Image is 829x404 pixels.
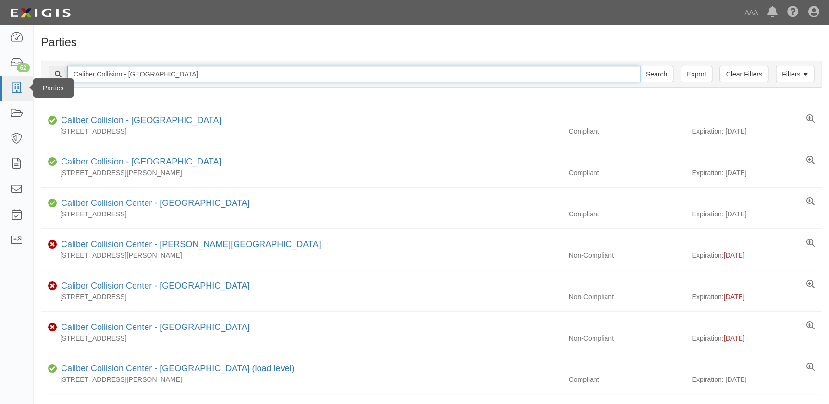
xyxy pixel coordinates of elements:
div: Parties [33,78,74,98]
a: AAA [740,3,763,22]
div: Caliber Collision Center - Signal Hill [57,321,249,334]
a: View results summary [806,280,815,290]
a: View results summary [806,156,815,165]
div: Expiration: [692,333,822,343]
a: View results summary [806,197,815,207]
i: Compliant [48,159,57,165]
span: [DATE] [723,293,744,301]
a: Clear Filters [719,66,768,82]
div: Caliber Collision Center - Anaheim Hills [57,197,249,210]
i: Non-Compliant [48,324,57,331]
a: Caliber Collision Center - [GEOGRAPHIC_DATA] [61,281,249,290]
div: Caliber Collision - Liberty Hill [57,114,221,127]
div: Compliant [561,209,692,219]
div: Expiration: [692,292,822,302]
div: Expiration: [692,251,822,260]
div: Compliant [561,126,692,136]
div: Caliber Collision Center - Beverly Hills [57,239,321,251]
i: Compliant [48,200,57,207]
a: Caliber Collision - [GEOGRAPHIC_DATA] [61,157,221,166]
img: logo-5460c22ac91f19d4615b14bd174203de0afe785f0fc80cf4dbbc73dc1793850b.png [7,4,74,22]
a: Caliber Collision - [GEOGRAPHIC_DATA] [61,115,221,125]
div: 62 [17,63,30,72]
a: View results summary [806,321,815,331]
div: [STREET_ADDRESS][PERSON_NAME] [41,375,561,384]
i: Help Center - Complianz [787,7,799,18]
a: Caliber Collision Center - [PERSON_NAME][GEOGRAPHIC_DATA] [61,240,321,249]
a: View results summary [806,239,815,248]
div: Expiration: [DATE] [692,126,822,136]
div: Expiration: [DATE] [692,375,822,384]
a: Caliber Collision Center - [GEOGRAPHIC_DATA] [61,322,249,332]
div: Non-Compliant [561,333,692,343]
div: [STREET_ADDRESS] [41,333,561,343]
a: Filters [776,66,814,82]
a: View results summary [806,114,815,124]
div: Non-Compliant [561,251,692,260]
i: Non-Compliant [48,241,57,248]
div: [STREET_ADDRESS][PERSON_NAME] [41,251,561,260]
h1: Parties [41,36,822,49]
div: Expiration: [DATE] [692,168,822,177]
span: [DATE] [723,252,744,259]
div: [STREET_ADDRESS][PERSON_NAME] [41,168,561,177]
input: Search [640,66,673,82]
div: Caliber Collision Center - Redhill (load level) [57,363,294,375]
a: View results summary [806,363,815,372]
span: [DATE] [723,334,744,342]
div: [STREET_ADDRESS] [41,292,561,302]
i: Compliant [48,117,57,124]
i: Non-Compliant [48,283,57,290]
i: Compliant [48,366,57,372]
div: Caliber Collision Center - Granada Hills [57,280,249,292]
div: Compliant [561,375,692,384]
input: Search [67,66,640,82]
div: Compliant [561,168,692,177]
div: Non-Compliant [561,292,692,302]
a: Caliber Collision Center - [GEOGRAPHIC_DATA] (load level) [61,364,294,373]
a: Export [681,66,712,82]
div: [STREET_ADDRESS] [41,209,561,219]
a: Caliber Collision Center - [GEOGRAPHIC_DATA] [61,198,249,208]
div: Expiration: [DATE] [692,209,822,219]
div: [STREET_ADDRESS] [41,126,561,136]
div: Caliber Collision - North Richland Hills [57,156,221,168]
